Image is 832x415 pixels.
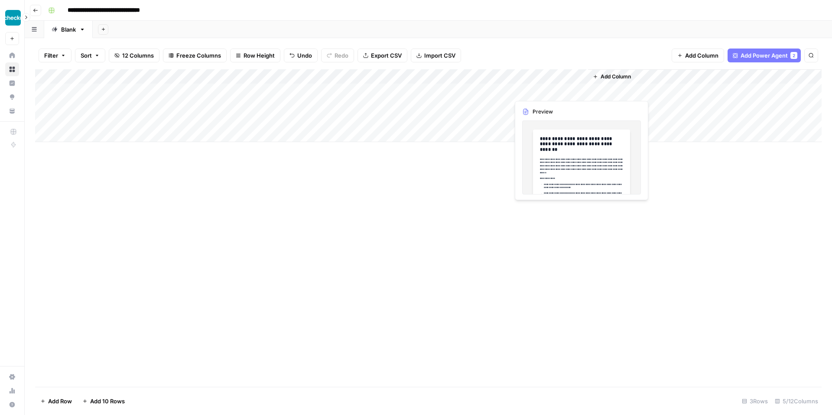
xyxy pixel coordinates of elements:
[793,52,795,59] span: 2
[39,49,71,62] button: Filter
[90,397,125,405] span: Add 10 Rows
[5,104,19,118] a: Your Data
[284,49,318,62] button: Undo
[672,49,724,62] button: Add Column
[5,7,19,29] button: Workspace: Checkr
[424,51,455,60] span: Import CSV
[176,51,221,60] span: Freeze Columns
[5,384,19,398] a: Usage
[297,51,312,60] span: Undo
[5,370,19,384] a: Settings
[61,25,76,34] div: Blank
[357,49,407,62] button: Export CSV
[411,49,461,62] button: Import CSV
[790,52,797,59] div: 2
[163,49,227,62] button: Freeze Columns
[5,90,19,104] a: Opportunities
[741,51,788,60] span: Add Power Agent
[35,394,77,408] button: Add Row
[122,51,154,60] span: 12 Columns
[5,62,19,76] a: Browse
[5,10,21,26] img: Checkr Logo
[5,398,19,412] button: Help + Support
[48,397,72,405] span: Add Row
[601,73,631,81] span: Add Column
[728,49,801,62] button: Add Power Agent2
[321,49,354,62] button: Redo
[685,51,718,60] span: Add Column
[75,49,105,62] button: Sort
[244,51,275,60] span: Row Height
[81,51,92,60] span: Sort
[5,76,19,90] a: Insights
[589,71,634,82] button: Add Column
[371,51,402,60] span: Export CSV
[44,21,93,38] a: Blank
[44,51,58,60] span: Filter
[77,394,130,408] button: Add 10 Rows
[771,394,822,408] div: 5/12 Columns
[5,49,19,62] a: Home
[230,49,280,62] button: Row Height
[738,394,771,408] div: 3 Rows
[109,49,159,62] button: 12 Columns
[335,51,348,60] span: Redo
